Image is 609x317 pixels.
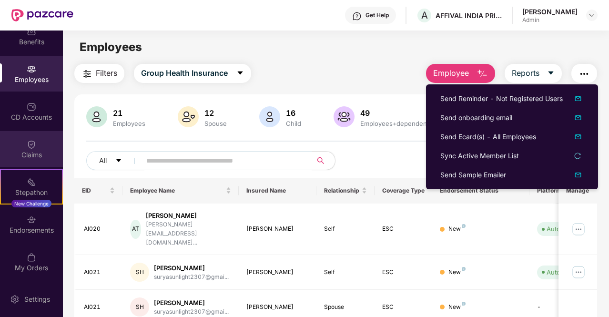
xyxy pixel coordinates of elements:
div: SH [130,297,149,317]
div: Child [284,120,303,127]
span: Employee [433,67,469,79]
div: Settings [21,295,53,304]
img: svg+xml;base64,PHN2ZyBpZD0iQ2xhaW0iIHhtbG5zPSJodHRwOi8vd3d3LnczLm9yZy8yMDAwL3N2ZyIgd2lkdGg9IjIwIi... [27,140,36,149]
img: svg+xml;base64,PHN2ZyB4bWxucz0iaHR0cDovL3d3dy53My5vcmcvMjAwMC9zdmciIHhtbG5zOnhsaW5rPSJodHRwOi8vd3... [178,106,199,127]
span: search [312,157,330,164]
div: Auto Verified [547,267,585,277]
span: Group Health Insurance [141,67,228,79]
th: Relationship [316,178,375,204]
div: [PERSON_NAME] [246,268,309,277]
div: suryasunlight2307@gmai... [154,273,229,282]
img: dropDownIcon [572,93,584,104]
div: Stepathon [1,188,62,197]
span: caret-down [115,157,122,165]
img: manageButton [571,222,586,237]
img: svg+xml;base64,PHN2ZyB4bWxucz0iaHR0cDovL3d3dy53My5vcmcvMjAwMC9zdmciIHhtbG5zOnhsaW5rPSJodHRwOi8vd3... [259,106,280,127]
button: Group Health Insurancecaret-down [134,64,251,83]
img: svg+xml;base64,PHN2ZyB4bWxucz0iaHR0cDovL3d3dy53My5vcmcvMjAwMC9zdmciIHhtbG5zOnhsaW5rPSJodHRwOi8vd3... [334,106,355,127]
div: SH [130,263,149,282]
img: svg+xml;base64,PHN2ZyBpZD0iQmVuZWZpdHMiIHhtbG5zPSJodHRwOi8vd3d3LnczLm9yZy8yMDAwL3N2ZyIgd2lkdGg9Ij... [27,27,36,36]
div: ESC [382,268,425,277]
img: svg+xml;base64,PHN2ZyB4bWxucz0iaHR0cDovL3d3dy53My5vcmcvMjAwMC9zdmciIHhtbG5zOnhsaW5rPSJodHRwOi8vd3... [86,106,107,127]
div: [PERSON_NAME][EMAIL_ADDRESS][DOMAIN_NAME]... [146,220,231,247]
div: New [448,225,466,234]
div: [PERSON_NAME] [246,303,309,312]
span: reload [574,153,581,159]
img: svg+xml;base64,PHN2ZyB4bWxucz0iaHR0cDovL3d3dy53My5vcmcvMjAwMC9zdmciIHdpZHRoPSI4IiBoZWlnaHQ9IjgiIH... [462,302,466,306]
button: Employee [426,64,495,83]
img: svg+xml;base64,PHN2ZyB4bWxucz0iaHR0cDovL3d3dy53My5vcmcvMjAwMC9zdmciIHdpZHRoPSI4IiBoZWlnaHQ9IjgiIH... [462,267,466,271]
img: dropDownIcon [572,131,584,143]
img: svg+xml;base64,PHN2ZyB4bWxucz0iaHR0cDovL3d3dy53My5vcmcvMjAwMC9zdmciIHhtbG5zOnhsaW5rPSJodHRwOi8vd3... [477,68,488,80]
div: 12 [203,108,229,118]
div: ESC [382,225,425,234]
span: Reports [512,67,539,79]
span: A [421,10,428,21]
div: Admin [522,16,578,24]
div: 21 [111,108,147,118]
div: AT [130,220,141,239]
img: svg+xml;base64,PHN2ZyBpZD0iRW5kb3JzZW1lbnRzIiB4bWxucz0iaHR0cDovL3d3dy53My5vcmcvMjAwMC9zdmciIHdpZH... [27,215,36,225]
img: New Pazcare Logo [11,9,73,21]
img: svg+xml;base64,PHN2ZyBpZD0iSGVscC0zMngzMiIgeG1sbnM9Imh0dHA6Ly93d3cudzMub3JnLzIwMDAvc3ZnIiB3aWR0aD... [352,11,362,21]
div: ESC [382,303,425,312]
button: search [312,151,335,170]
div: Employees+dependents [358,120,434,127]
th: Insured Name [239,178,316,204]
img: svg+xml;base64,PHN2ZyBpZD0iRHJvcGRvd24tMzJ4MzIiIHhtbG5zPSJodHRwOi8vd3d3LnczLm9yZy8yMDAwL3N2ZyIgd2... [588,11,596,19]
div: Spouse [203,120,229,127]
span: All [99,155,107,166]
div: New [448,268,466,277]
th: Coverage Type [375,178,433,204]
div: 16 [284,108,303,118]
th: Employee Name [122,178,239,204]
img: svg+xml;base64,PHN2ZyB4bWxucz0iaHR0cDovL3d3dy53My5vcmcvMjAwMC9zdmciIHdpZHRoPSIyNCIgaGVpZ2h0PSIyNC... [579,68,590,80]
div: Send Ecard(s) - All Employees [440,132,536,142]
div: suryasunlight2307@gmai... [154,307,229,317]
div: Sync Active Member List [440,151,519,161]
img: svg+xml;base64,PHN2ZyB4bWxucz0iaHR0cDovL3d3dy53My5vcmcvMjAwMC9zdmciIHhtbG5zOnhsaW5rPSJodHRwOi8vd3... [572,169,584,181]
div: Send Reminder - Not Registered Users [440,93,563,104]
button: Allcaret-down [86,151,144,170]
img: svg+xml;base64,PHN2ZyBpZD0iTXlfT3JkZXJzIiBkYXRhLW5hbWU9Ik15IE9yZGVycyIgeG1sbnM9Imh0dHA6Ly93d3cudz... [27,253,36,262]
div: [PERSON_NAME] [246,225,309,234]
div: Employees [111,120,147,127]
th: EID [74,178,123,204]
span: Employees [80,40,142,54]
div: Self [324,225,367,234]
img: dropDownIcon [572,112,584,123]
span: Filters [96,67,117,79]
div: AI021 [84,303,115,312]
div: Send Sample Emailer [440,170,506,180]
span: Relationship [324,187,360,194]
div: AI021 [84,268,115,277]
div: New Challenge [11,200,51,207]
div: Spouse [324,303,367,312]
div: 49 [358,108,434,118]
div: Send onboarding email [440,112,512,123]
img: svg+xml;base64,PHN2ZyBpZD0iU2V0dGluZy0yMHgyMCIgeG1sbnM9Imh0dHA6Ly93d3cudzMub3JnLzIwMDAvc3ZnIiB3aW... [10,295,20,304]
img: svg+xml;base64,PHN2ZyB4bWxucz0iaHR0cDovL3d3dy53My5vcmcvMjAwMC9zdmciIHdpZHRoPSIyNCIgaGVpZ2h0PSIyNC... [81,68,93,80]
div: AFFIVAL INDIA PRIVATE LIMITED [436,11,502,20]
img: svg+xml;base64,PHN2ZyB4bWxucz0iaHR0cDovL3d3dy53My5vcmcvMjAwMC9zdmciIHdpZHRoPSI4IiBoZWlnaHQ9IjgiIH... [462,224,466,228]
span: caret-down [236,69,244,78]
img: svg+xml;base64,PHN2ZyB4bWxucz0iaHR0cDovL3d3dy53My5vcmcvMjAwMC9zdmciIHdpZHRoPSIyMSIgaGVpZ2h0PSIyMC... [27,177,36,187]
img: svg+xml;base64,PHN2ZyBpZD0iQ0RfQWNjb3VudHMiIGRhdGEtbmFtZT0iQ0QgQWNjb3VudHMiIHhtbG5zPSJodHRwOi8vd3... [27,102,36,112]
img: svg+xml;base64,PHN2ZyBpZD0iRW1wbG95ZWVzIiB4bWxucz0iaHR0cDovL3d3dy53My5vcmcvMjAwMC9zdmciIHdpZHRoPS... [27,64,36,74]
span: Employee Name [130,187,224,194]
button: Filters [74,64,124,83]
button: Reportscaret-down [505,64,562,83]
div: AI020 [84,225,115,234]
span: caret-down [547,69,555,78]
div: [PERSON_NAME] [154,298,229,307]
div: [PERSON_NAME] [154,264,229,273]
div: New [448,303,466,312]
span: EID [82,187,108,194]
img: manageButton [571,265,586,280]
div: [PERSON_NAME] [146,211,231,220]
div: [PERSON_NAME] [522,7,578,16]
div: Get Help [365,11,389,19]
div: Self [324,268,367,277]
div: Auto Verified [547,224,585,234]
